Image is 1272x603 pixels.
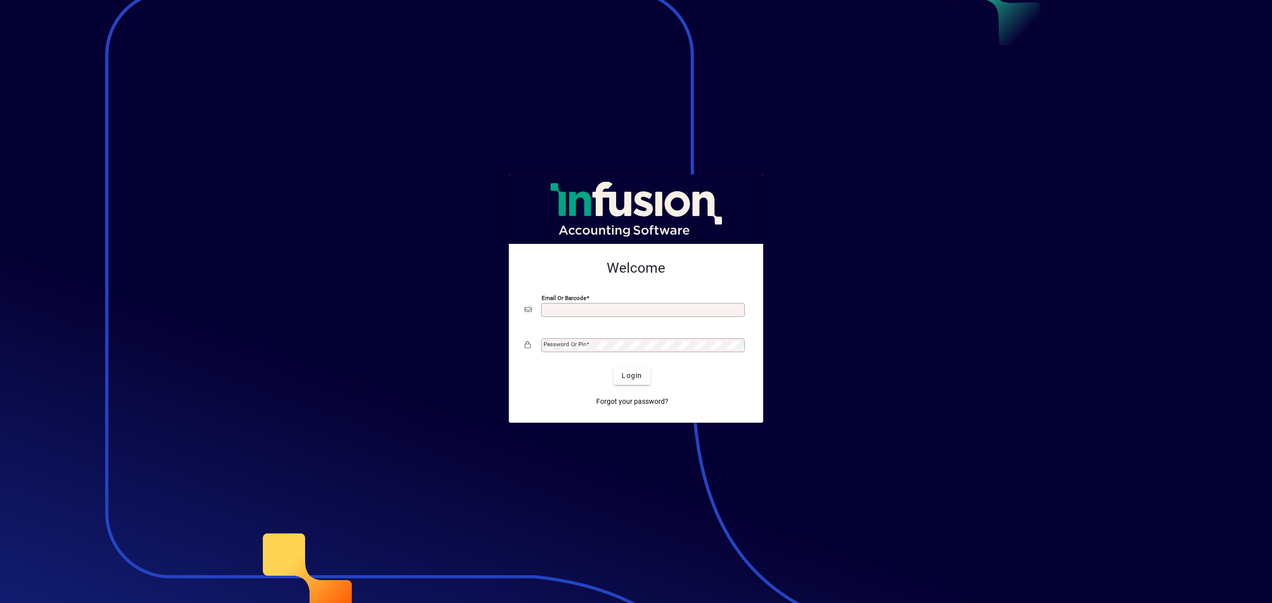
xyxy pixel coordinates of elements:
mat-label: Password or Pin [544,341,586,348]
a: Forgot your password? [592,393,672,411]
button: Login [614,367,650,385]
span: Login [622,371,642,381]
mat-label: Email or Barcode [542,294,586,301]
span: Forgot your password? [596,396,668,407]
h2: Welcome [525,260,747,277]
